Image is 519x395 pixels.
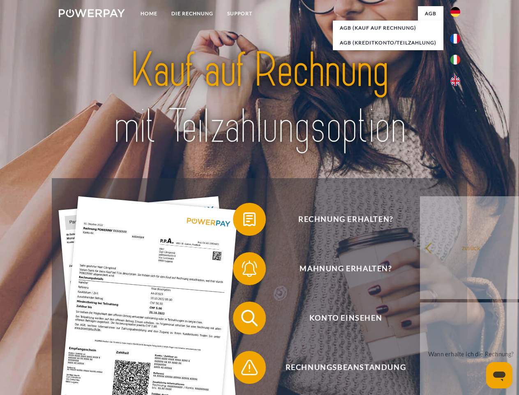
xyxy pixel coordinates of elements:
img: de [450,7,460,17]
span: Mahnung erhalten? [245,252,446,285]
img: title-powerpay_de.svg [78,39,441,158]
button: Rechnung erhalten? [233,203,447,236]
img: qb_bill.svg [239,209,260,230]
a: agb [418,6,443,21]
div: Wann erhalte ich die Rechnung? [425,348,517,359]
a: DIE RECHNUNG [164,6,220,21]
a: Home [134,6,164,21]
a: AGB (Kreditkonto/Teilzahlung) [333,35,443,50]
iframe: Schaltfläche zum Öffnen des Messaging-Fensters [486,362,512,388]
button: Mahnung erhalten? [233,252,447,285]
span: Rechnungsbeanstandung [245,351,446,384]
img: logo-powerpay-white.svg [59,9,125,17]
div: zurück [425,242,517,253]
button: Konto einsehen [233,302,447,335]
a: SUPPORT [220,6,259,21]
img: qb_search.svg [239,308,260,328]
img: qb_warning.svg [239,357,260,378]
img: fr [450,34,460,44]
img: qb_bell.svg [239,258,260,279]
span: Rechnung erhalten? [245,203,446,236]
a: AGB (Kauf auf Rechnung) [333,21,443,35]
span: Konto einsehen [245,302,446,335]
button: Rechnungsbeanstandung [233,351,447,384]
img: en [450,76,460,86]
img: it [450,55,460,65]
